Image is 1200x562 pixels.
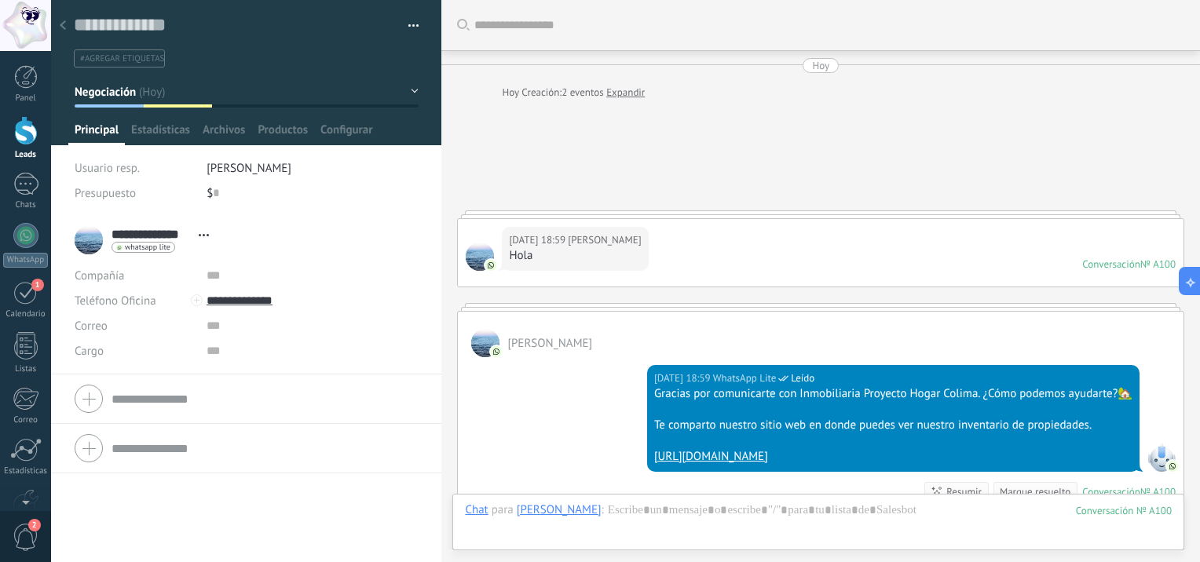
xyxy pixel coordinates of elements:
[562,85,603,100] span: 2 eventos
[207,161,291,176] span: [PERSON_NAME]
[75,338,195,363] div: Cargo
[75,313,108,338] button: Correo
[509,232,568,248] div: [DATE] 18:59
[31,279,44,291] span: 1
[502,85,645,100] div: Creación:
[466,243,494,271] span: José Miguel M.
[654,386,1132,402] div: Gracias por comunicarte con Inmobiliaria Proyecto Hogar Colima. ¿Cómo podemos ayudarte?🏡
[1000,484,1070,499] div: Marque resuelto
[258,122,308,145] span: Productos
[654,418,1132,433] div: Te comparto nuestro sitio web en donde puedes ver nuestro inventario de propiedades.
[207,181,419,206] div: $
[75,186,136,201] span: Presupuesto
[517,502,602,516] div: José Miguel M.
[3,150,49,160] div: Leads
[606,85,645,100] a: Expandir
[1167,461,1178,472] img: com.amocrm.amocrmwa.svg
[3,466,49,476] div: Estadísticas
[1140,485,1176,498] div: № A100
[75,181,195,206] div: Presupuesto
[75,155,195,181] div: Usuario resp.
[1082,257,1140,271] div: Conversación
[509,248,641,264] div: Hola
[75,294,156,308] span: Teléfono Oficina
[75,122,119,145] span: Principal
[28,519,41,531] span: 2
[75,161,140,176] span: Usuario resp.
[3,200,49,210] div: Chats
[502,85,521,100] div: Hoy
[654,370,713,386] div: [DATE] 18:59
[75,319,108,334] span: Correo
[131,122,190,145] span: Estadísticas
[75,345,104,357] span: Cargo
[75,263,195,288] div: Compañía
[320,122,372,145] span: Configurar
[568,232,641,248] span: José Miguel M.
[946,484,982,499] div: Resumir
[3,253,48,268] div: WhatsApp
[791,370,814,386] span: Leído
[1147,443,1176,472] span: WhatsApp Lite
[203,122,245,145] span: Archivos
[713,370,776,386] span: WhatsApp Lite
[1140,257,1176,271] div: № A100
[3,309,49,319] div: Calendario
[602,502,604,518] span: :
[507,336,592,351] span: José Miguel M.
[3,364,49,374] div: Listas
[125,243,170,251] span: whatsapp lite
[491,346,502,357] img: com.amocrm.amocrmwa.svg
[1082,485,1140,498] div: Conversación
[812,58,829,73] div: Hoy
[3,415,49,425] div: Correo
[1076,504,1172,517] div: 100
[492,502,514,518] span: para
[3,93,49,104] div: Panel
[654,449,768,464] a: [URL][DOMAIN_NAME]
[75,288,156,313] button: Teléfono Oficina
[471,329,499,357] span: José Miguel M.
[485,260,496,271] img: com.amocrm.amocrmwa.svg
[80,53,164,64] span: #agregar etiquetas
